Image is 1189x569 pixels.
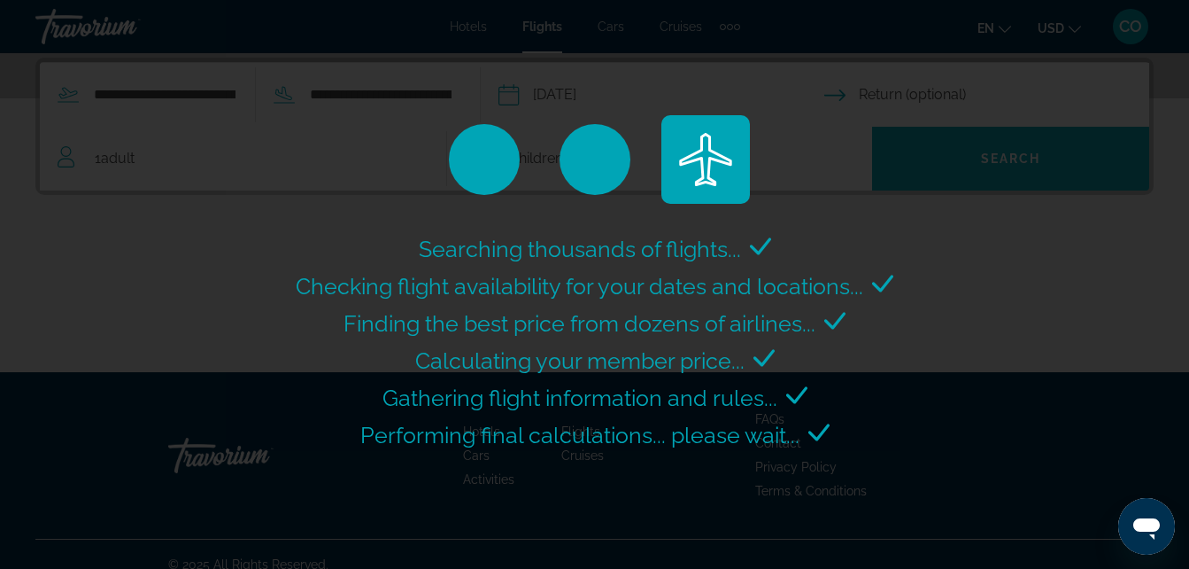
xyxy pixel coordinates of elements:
span: Calculating your member price... [415,347,745,374]
span: Performing final calculations... please wait... [360,422,799,448]
span: Searching thousands of flights... [419,236,741,262]
span: Finding the best price from dozens of airlines... [344,310,815,337]
span: Gathering flight information and rules... [382,385,777,411]
span: Checking flight availability for your dates and locations... [296,273,863,300]
iframe: Botón para iniciar la ventana de mensajería [1118,498,1175,555]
